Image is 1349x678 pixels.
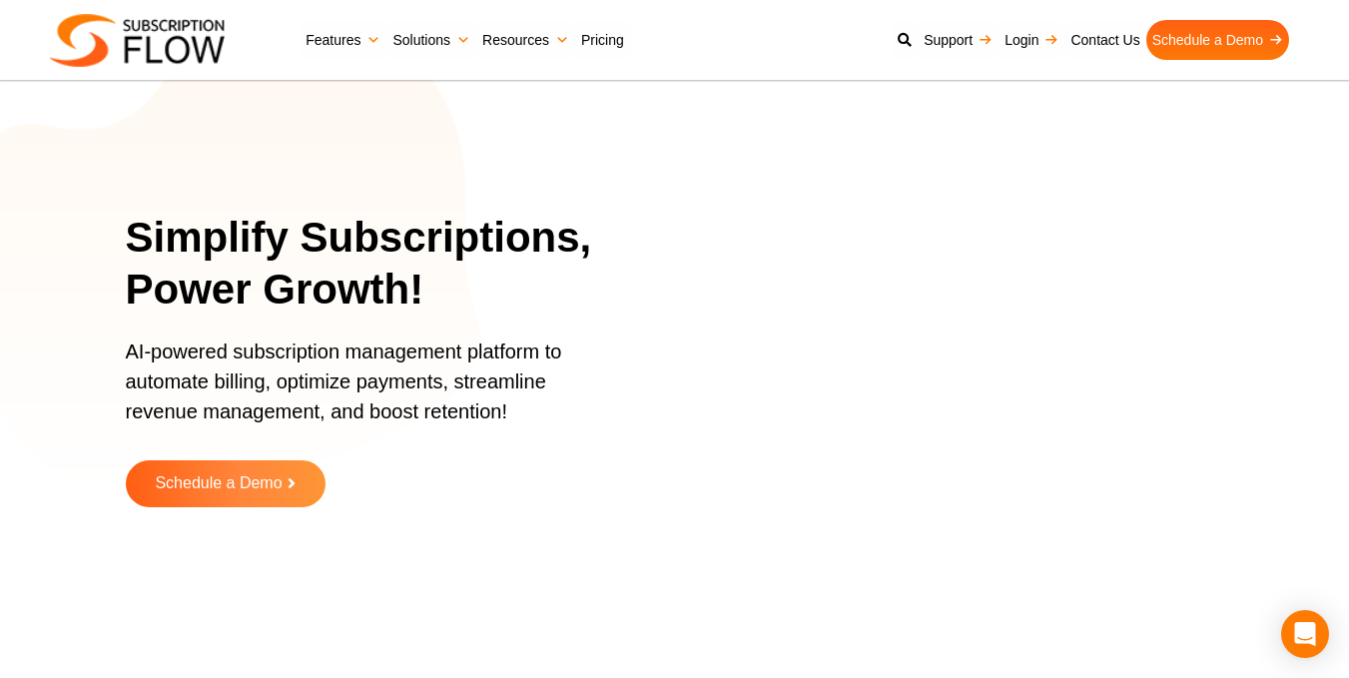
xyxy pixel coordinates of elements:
[50,14,225,67] img: Subscriptionflow
[918,20,999,60] a: Support
[999,20,1064,60] a: Login
[575,20,630,60] a: Pricing
[1064,20,1145,60] a: Contact Us
[126,337,598,446] p: AI-powered subscription management platform to automate billing, optimize payments, streamline re...
[155,475,282,492] span: Schedule a Demo
[1281,610,1329,658] div: Open Intercom Messenger
[300,20,386,60] a: Features
[476,20,575,60] a: Resources
[1146,20,1289,60] a: Schedule a Demo
[126,460,326,507] a: Schedule a Demo
[126,212,623,317] h1: Simplify Subscriptions, Power Growth!
[386,20,476,60] a: Solutions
